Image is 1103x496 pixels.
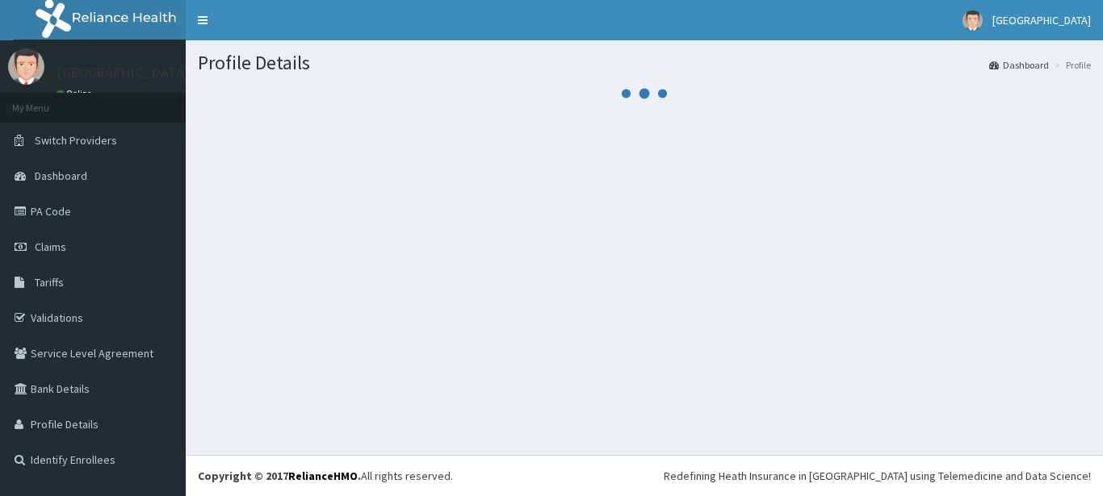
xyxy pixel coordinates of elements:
[186,455,1103,496] footer: All rights reserved.
[963,10,983,31] img: User Image
[35,133,117,148] span: Switch Providers
[664,468,1091,484] div: Redefining Heath Insurance in [GEOGRAPHIC_DATA] using Telemedicine and Data Science!
[992,13,1091,27] span: [GEOGRAPHIC_DATA]
[288,469,358,483] a: RelianceHMO
[8,48,44,85] img: User Image
[35,240,66,254] span: Claims
[620,69,669,118] svg: audio-loading
[1051,58,1091,72] li: Profile
[35,169,87,183] span: Dashboard
[57,88,95,99] a: Online
[198,52,1091,73] h1: Profile Details
[35,275,64,290] span: Tariffs
[57,65,190,80] p: [GEOGRAPHIC_DATA]
[989,58,1049,72] a: Dashboard
[198,469,361,483] strong: Copyright © 2017 .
